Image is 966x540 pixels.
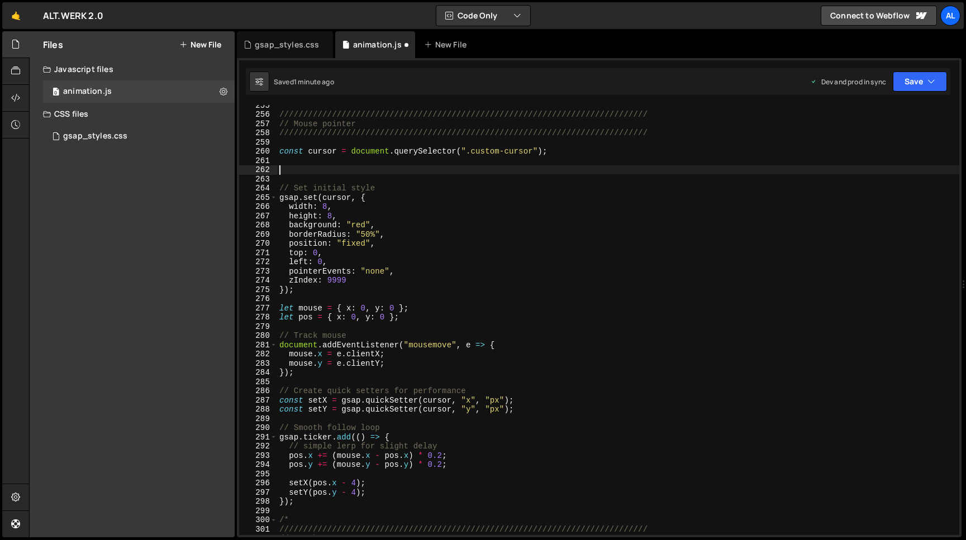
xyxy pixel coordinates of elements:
[239,249,277,258] div: 271
[239,212,277,221] div: 267
[239,341,277,350] div: 281
[239,322,277,332] div: 279
[353,39,402,50] div: animation.js
[424,39,471,50] div: New File
[239,442,277,451] div: 292
[239,451,277,461] div: 293
[63,131,127,141] div: gsap_styles.css
[239,359,277,369] div: 283
[239,460,277,470] div: 294
[239,525,277,534] div: 301
[239,423,277,433] div: 290
[239,304,277,313] div: 277
[239,377,277,387] div: 285
[239,396,277,405] div: 287
[239,239,277,249] div: 270
[239,386,277,396] div: 286
[239,267,277,276] div: 273
[239,350,277,359] div: 282
[30,58,235,80] div: Javascript files
[43,125,235,147] div: 14912/40509.css
[239,110,277,120] div: 256
[239,193,277,203] div: 265
[239,156,277,166] div: 261
[239,147,277,156] div: 260
[30,103,235,125] div: CSS files
[2,2,30,29] a: 🤙
[239,515,277,525] div: 300
[239,433,277,442] div: 291
[63,87,112,97] div: animation.js
[239,285,277,295] div: 275
[239,497,277,506] div: 298
[239,276,277,285] div: 274
[239,414,277,424] div: 289
[239,294,277,304] div: 276
[294,77,334,87] div: 1 minute ago
[239,257,277,267] div: 272
[179,40,221,49] button: New File
[43,9,103,22] div: ALT.WERK 2.0
[274,77,334,87] div: Saved
[239,331,277,341] div: 280
[893,71,947,92] button: Save
[43,39,63,51] h2: Files
[239,165,277,175] div: 262
[239,368,277,377] div: 284
[239,470,277,479] div: 295
[239,313,277,322] div: 278
[239,138,277,147] div: 259
[239,175,277,184] div: 263
[239,202,277,212] div: 266
[239,506,277,516] div: 299
[239,184,277,193] div: 264
[43,80,235,103] div: 14912/38821.js
[255,39,319,50] div: gsap_styles.css
[239,221,277,230] div: 268
[239,488,277,498] div: 297
[810,77,886,87] div: Dev and prod in sync
[53,88,59,97] span: 0
[821,6,937,26] a: Connect to Webflow
[239,405,277,414] div: 288
[239,479,277,488] div: 296
[239,128,277,138] div: 258
[239,230,277,240] div: 269
[239,120,277,129] div: 257
[239,101,277,111] div: 255
[436,6,530,26] button: Code Only
[940,6,960,26] a: AL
